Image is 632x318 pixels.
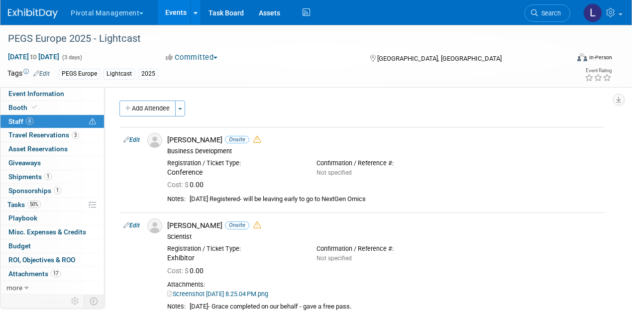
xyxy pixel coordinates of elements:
span: Onsite [225,136,249,143]
img: Leslie Pelton [583,3,602,22]
span: Attachments [8,270,61,278]
button: Add Attendee [119,101,176,116]
div: Attachments: [167,281,601,289]
a: Attachments17 [0,267,104,281]
a: Edit [33,70,50,77]
a: Giveaways [0,156,104,170]
span: to [29,53,38,61]
div: Registration / Ticket Type: [167,159,302,167]
span: Search [538,9,561,17]
div: PEGS Europe [59,69,100,79]
i: Double-book Warning! [253,221,261,229]
span: Sponsorships [8,187,61,195]
span: [GEOGRAPHIC_DATA], [GEOGRAPHIC_DATA] [377,55,502,62]
div: Event Rating [585,68,612,73]
span: 50% [27,201,41,208]
a: Shipments1 [0,170,104,184]
span: [DATE] [DATE] [7,52,60,61]
span: 8 [26,117,33,125]
span: 0.00 [167,267,208,275]
span: Potential Scheduling Conflict -- at least one attendee is tagged in another overlapping event. [89,117,96,126]
img: Associate-Profile-5.png [147,133,162,148]
span: Cost: $ [167,267,190,275]
div: PEGS Europe 2025 - Lightcast [4,30,560,48]
div: Notes: [167,195,186,203]
div: [PERSON_NAME] [167,221,601,230]
div: Exhibitor [167,254,302,263]
i: Double-book Warning! [253,136,261,143]
a: Tasks50% [0,198,104,212]
div: Registration / Ticket Type: [167,245,302,253]
span: Not specified [316,169,352,176]
span: Asset Reservations [8,145,68,153]
span: Shipments [8,173,52,181]
span: 3 [72,131,79,139]
a: more [0,281,104,295]
a: Booth [0,101,104,114]
button: Committed [162,52,221,63]
i: Booth reservation complete [32,105,37,110]
div: Lightcast [104,69,135,79]
img: ExhibitDay [8,8,58,18]
div: Confirmation / Reference #: [316,245,451,253]
td: Toggle Event Tabs [84,295,105,308]
span: 17 [51,270,61,277]
span: Onsite [225,221,249,229]
div: [DATE]- Grace completed on our behalf - gave a free pass. [190,303,601,311]
div: Business Development [167,147,601,155]
div: In-Person [589,54,612,61]
div: Confirmation / Reference #: [316,159,451,167]
span: (3 days) [61,54,82,61]
a: Playbook [0,212,104,225]
a: ROI, Objectives & ROO [0,253,104,267]
a: Staff8 [0,115,104,128]
a: Edit [123,136,140,143]
a: Budget [0,239,104,253]
span: Giveaways [8,159,41,167]
span: Cost: $ [167,181,190,189]
a: Edit [123,222,140,229]
span: more [6,284,22,292]
a: Sponsorships1 [0,184,104,198]
div: Conference [167,168,302,177]
span: Event Information [8,90,64,98]
div: [DATE] Registered- will be leaving early to go to NextGen Omics [190,195,601,204]
a: Search [525,4,570,22]
span: ROI, Objectives & ROO [8,256,75,264]
a: Travel Reservations3 [0,128,104,142]
span: Misc. Expenses & Credits [8,228,86,236]
span: Budget [8,242,31,250]
span: Tasks [7,201,41,209]
span: 0.00 [167,181,208,189]
span: 1 [54,187,61,194]
span: Travel Reservations [8,131,79,139]
a: Misc. Expenses & Credits [0,225,104,239]
div: 2025 [138,69,158,79]
a: Event Information [0,87,104,101]
td: Tags [7,68,50,80]
img: Format-Inperson.png [577,53,587,61]
div: Notes: [167,303,186,311]
div: [PERSON_NAME] [167,135,601,145]
span: Staff [8,117,33,125]
img: Associate-Profile-5.png [147,218,162,233]
div: Scientist [167,233,601,241]
td: Personalize Event Tab Strip [67,295,84,308]
span: Not specified [316,255,352,262]
a: Asset Reservations [0,142,104,156]
span: 1 [44,173,52,180]
span: Booth [8,104,39,111]
span: Playbook [8,214,37,222]
a: Screenshot [DATE] 8.25.04 PM.png [167,290,268,298]
div: Event Format [524,52,613,67]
